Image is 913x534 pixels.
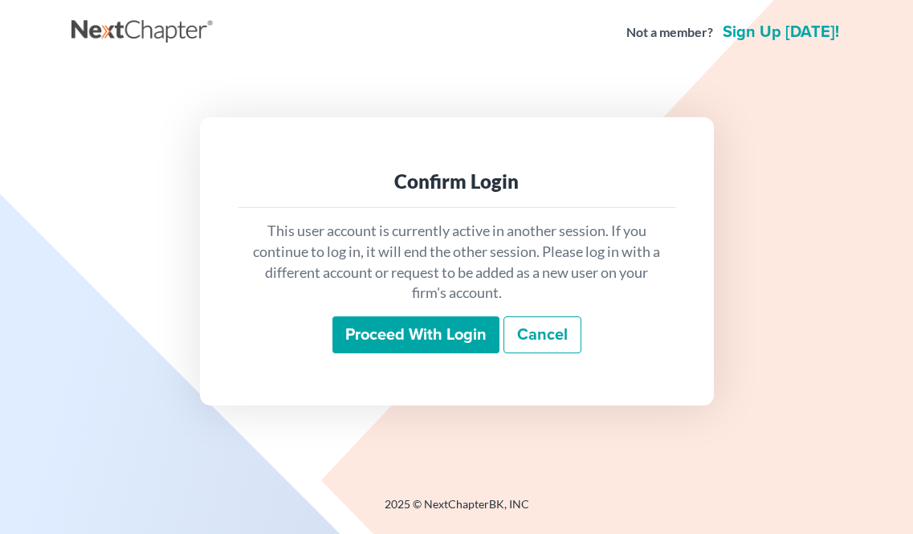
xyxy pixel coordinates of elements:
input: Proceed with login [332,316,499,353]
strong: Not a member? [626,23,713,42]
a: Sign up [DATE]! [719,24,842,40]
a: Cancel [503,316,581,353]
div: Confirm Login [251,169,662,194]
p: This user account is currently active in another session. If you continue to log in, it will end ... [251,221,662,304]
div: 2025 © NextChapterBK, INC [71,496,842,525]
